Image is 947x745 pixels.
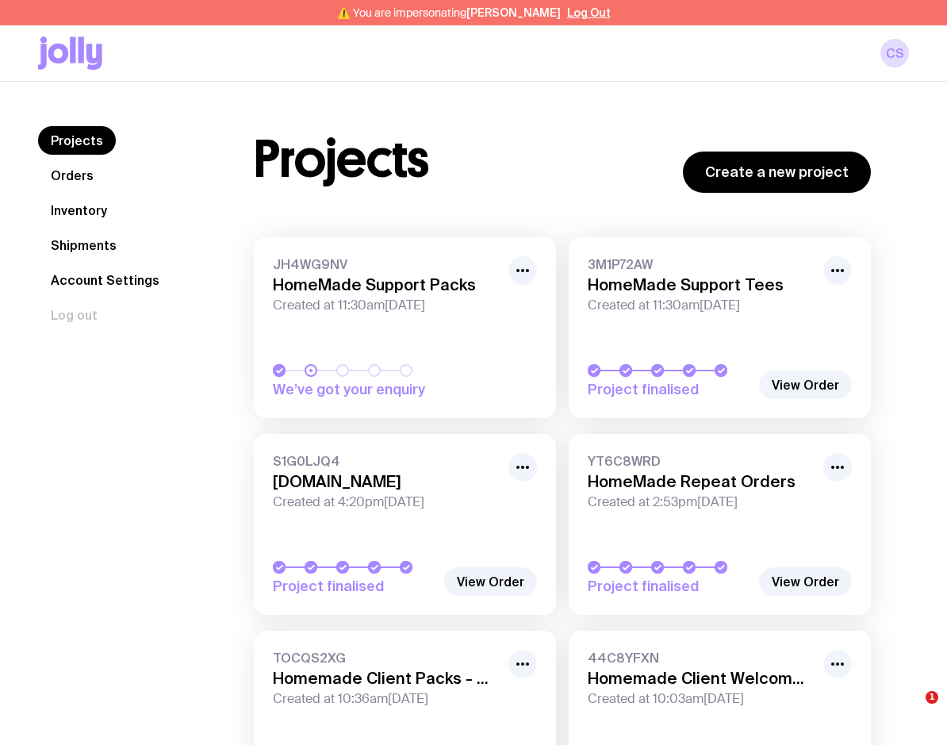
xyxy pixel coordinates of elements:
span: 44C8YFXN [588,650,814,666]
h3: Homemade Client Packs - NEW [273,669,499,688]
span: TOCQS2XG [273,650,499,666]
h3: HomeMade Repeat Orders [588,472,814,491]
button: Log Out [567,6,611,19]
span: Created at 11:30am[DATE] [273,298,499,313]
a: 3M1P72AWHomeMade Support TeesCreated at 11:30am[DATE]Project finalised [569,237,871,418]
h3: HomeMade Support Tees [588,275,814,294]
span: S1G0LJQ4 [273,453,499,469]
h3: [DOMAIN_NAME] [273,472,499,491]
h3: Homemade Client Welcome Packs - OLD [588,669,814,688]
a: JH4WG9NVHomeMade Support PacksCreated at 11:30am[DATE]We’ve got your enquiry [254,237,556,418]
span: Created at 10:36am[DATE] [273,691,499,707]
a: View Order [759,371,852,399]
button: Log out [38,301,110,329]
span: 3M1P72AW [588,256,814,272]
a: View Order [759,567,852,596]
span: Project finalised [588,380,750,399]
span: JH4WG9NV [273,256,499,272]
h3: HomeMade Support Packs [273,275,499,294]
a: S1G0LJQ4[DOMAIN_NAME]Created at 4:20pm[DATE]Project finalised [254,434,556,615]
a: CS [880,39,909,67]
h1: Projects [254,134,429,185]
span: Created at 10:03am[DATE] [588,691,814,707]
span: We’ve got your enquiry [273,380,435,399]
span: 1 [926,691,938,704]
span: Project finalised [273,577,435,596]
span: YT6C8WRD [588,453,814,469]
iframe: Intercom live chat [893,691,931,729]
span: Project finalised [588,577,750,596]
span: Created at 2:53pm[DATE] [588,494,814,510]
span: ⚠️ You are impersonating [337,6,561,19]
a: Account Settings [38,266,172,294]
a: View Order [444,567,537,596]
a: Projects [38,126,116,155]
a: Create a new project [683,152,871,193]
span: [PERSON_NAME] [466,6,561,19]
span: Created at 11:30am[DATE] [588,298,814,313]
a: Orders [38,161,106,190]
span: Created at 4:20pm[DATE] [273,494,499,510]
a: Inventory [38,196,120,225]
a: Shipments [38,231,129,259]
a: YT6C8WRDHomeMade Repeat OrdersCreated at 2:53pm[DATE]Project finalised [569,434,871,615]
